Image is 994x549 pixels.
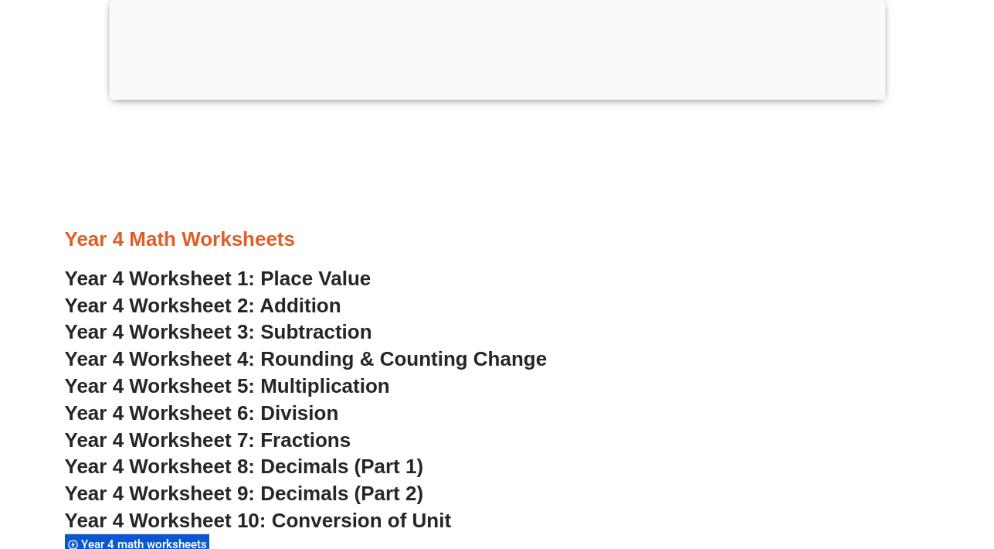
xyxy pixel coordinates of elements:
[65,294,341,317] a: Year 4 Worksheet 2: Addition
[65,320,372,343] a: Year 4 Worksheet 3: Subtraction
[65,374,390,397] a: Year 4 Worksheet 5: Multiplication
[65,401,339,425] a: Year 4 Worksheet 6: Division
[65,509,452,532] a: Year 4 Worksheet 10: Conversion of Unit
[65,455,424,478] a: Year 4 Worksheet 8: Decimals (Part 1)
[65,347,548,370] a: Year 4 Worksheet 4: Rounding & Counting Change
[65,428,351,452] a: Year 4 Worksheet 7: Fractions
[729,374,994,549] iframe: Chat Widget
[65,227,930,253] h3: Year 4 Math Worksheets
[65,482,424,505] a: Year 4 Worksheet 9: Decimals (Part 2)
[65,267,371,290] a: Year 4 Worksheet 1: Place Value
